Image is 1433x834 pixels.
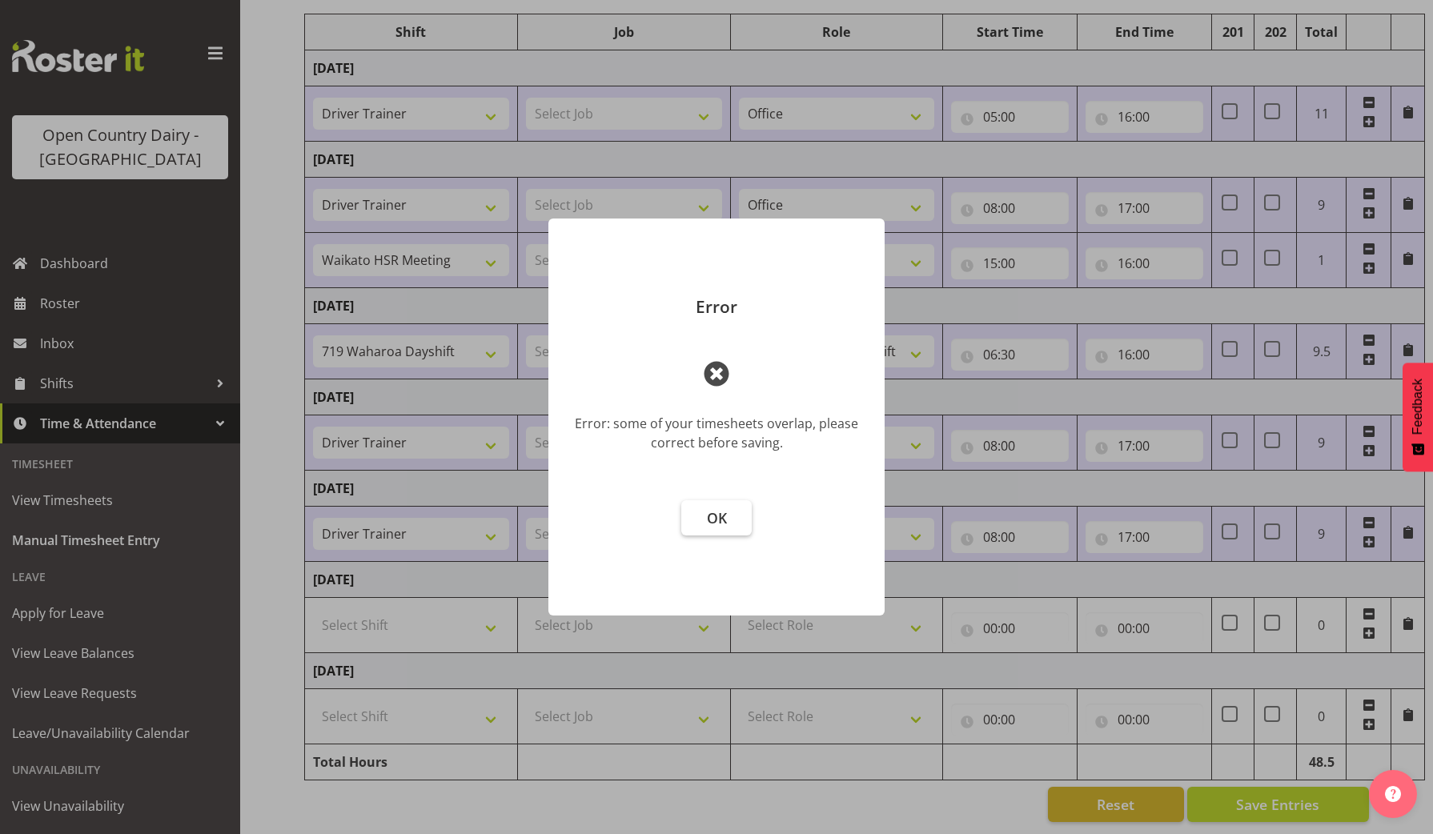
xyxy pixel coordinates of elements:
div: Error: some of your timesheets overlap, please correct before saving. [572,414,861,452]
span: OK [707,508,727,527]
button: OK [681,500,752,535]
span: Feedback [1411,379,1425,435]
button: Feedback - Show survey [1403,363,1433,471]
img: help-xxl-2.png [1385,786,1401,802]
p: Error [564,299,869,315]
